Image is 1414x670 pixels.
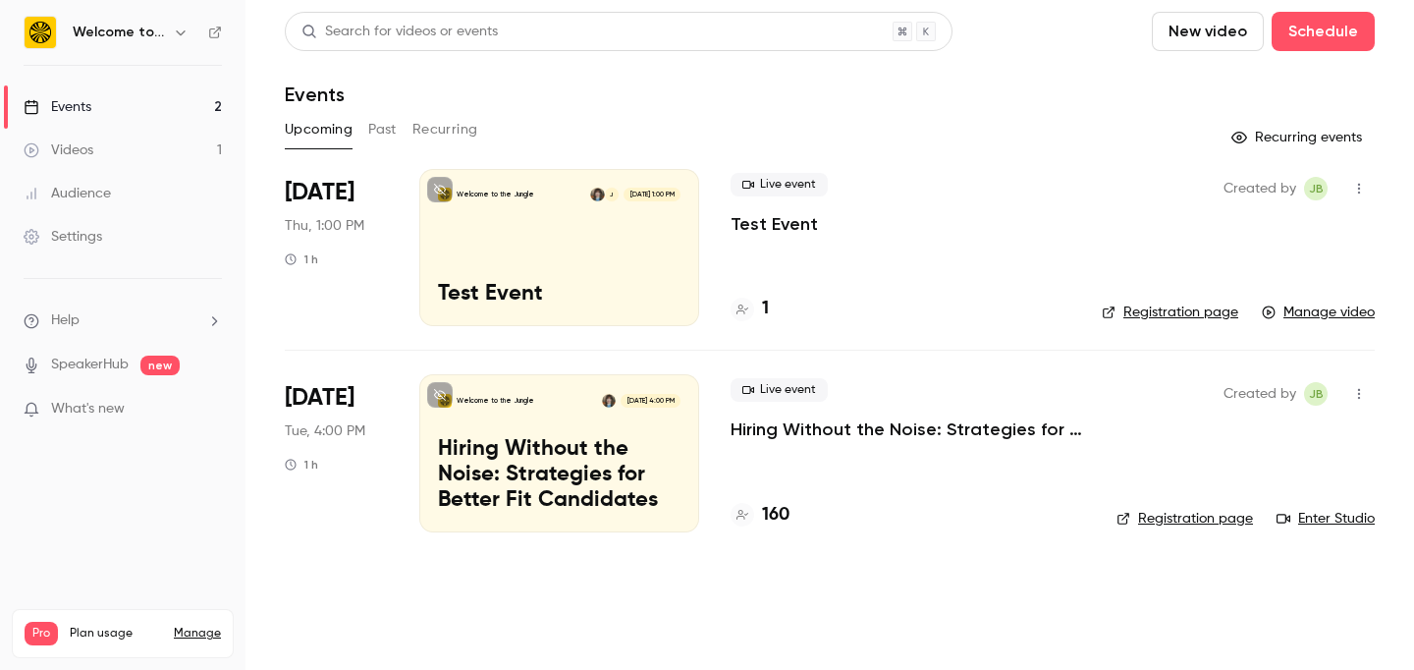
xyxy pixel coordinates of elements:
[731,418,1085,441] a: Hiring Without the Noise: Strategies for Better Fit Candidates
[285,83,345,106] h1: Events
[1304,382,1328,406] span: Josie Braithwaite
[285,382,354,414] span: [DATE]
[285,251,318,267] div: 1 h
[1224,177,1296,200] span: Created by
[731,212,818,236] a: Test Event
[285,177,354,208] span: [DATE]
[731,502,789,529] a: 160
[602,394,616,408] img: Alysia Wanczyk
[368,114,397,145] button: Past
[1116,509,1253,529] a: Registration page
[25,622,58,645] span: Pro
[1223,122,1375,153] button: Recurring events
[24,227,102,247] div: Settings
[1277,509,1375,529] a: Enter Studio
[1102,303,1238,322] a: Registration page
[1309,382,1324,406] span: JB
[604,187,620,202] div: J
[762,296,769,322] h4: 1
[731,378,828,402] span: Live event
[419,374,699,531] a: Hiring Without the Noise: Strategies for Better Fit CandidatesWelcome to the JungleAlysia Wanczyk...
[621,394,680,408] span: [DATE] 4:00 PM
[624,188,680,201] span: [DATE] 1:00 PM
[457,190,534,199] p: Welcome to the Jungle
[301,22,498,42] div: Search for videos or events
[24,310,222,331] li: help-dropdown-opener
[73,23,165,42] h6: Welcome to the Jungle
[51,310,80,331] span: Help
[25,17,56,48] img: Welcome to the Jungle
[51,355,129,375] a: SpeakerHub
[731,173,828,196] span: Live event
[412,114,478,145] button: Recurring
[285,374,388,531] div: Sep 30 Tue, 4:00 PM (Europe/London)
[1304,177,1328,200] span: Josie Braithwaite
[24,140,93,160] div: Videos
[285,216,364,236] span: Thu, 1:00 PM
[438,282,680,307] p: Test Event
[419,169,699,326] a: Test EventWelcome to the JungleJAlysia Wanczyk[DATE] 1:00 PMTest Event
[457,396,534,406] p: Welcome to the Jungle
[140,356,180,375] span: new
[762,502,789,529] h4: 160
[285,169,388,326] div: Sep 18 Thu, 1:00 PM (Europe/London)
[70,626,162,642] span: Plan usage
[1272,12,1375,51] button: Schedule
[285,457,318,473] div: 1 h
[731,296,769,322] a: 1
[1309,177,1324,200] span: JB
[285,421,365,441] span: Tue, 4:00 PM
[1262,303,1375,322] a: Manage video
[24,184,111,203] div: Audience
[51,399,125,419] span: What's new
[285,114,353,145] button: Upcoming
[590,188,604,201] img: Alysia Wanczyk
[1152,12,1264,51] button: New video
[1224,382,1296,406] span: Created by
[438,437,680,513] p: Hiring Without the Noise: Strategies for Better Fit Candidates
[174,626,221,642] a: Manage
[24,97,91,117] div: Events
